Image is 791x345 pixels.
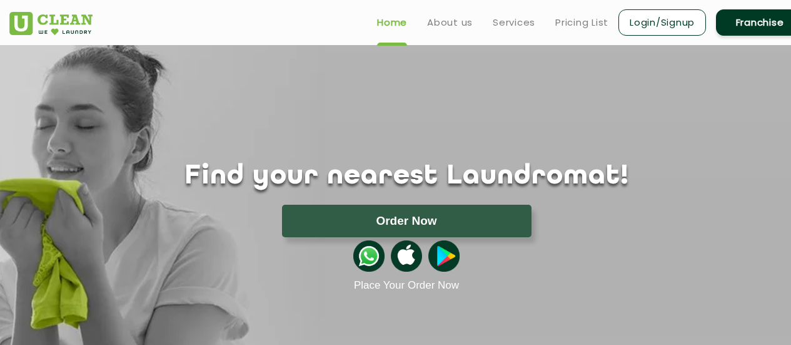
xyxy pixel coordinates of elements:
[428,240,460,272] img: playstoreicon.png
[555,15,608,30] a: Pricing List
[9,12,93,35] img: UClean Laundry and Dry Cleaning
[391,240,422,272] img: apple-icon.png
[353,240,385,272] img: whatsappicon.png
[427,15,473,30] a: About us
[282,205,532,237] button: Order Now
[493,15,535,30] a: Services
[618,9,706,36] a: Login/Signup
[354,279,459,292] a: Place Your Order Now
[377,15,407,30] a: Home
